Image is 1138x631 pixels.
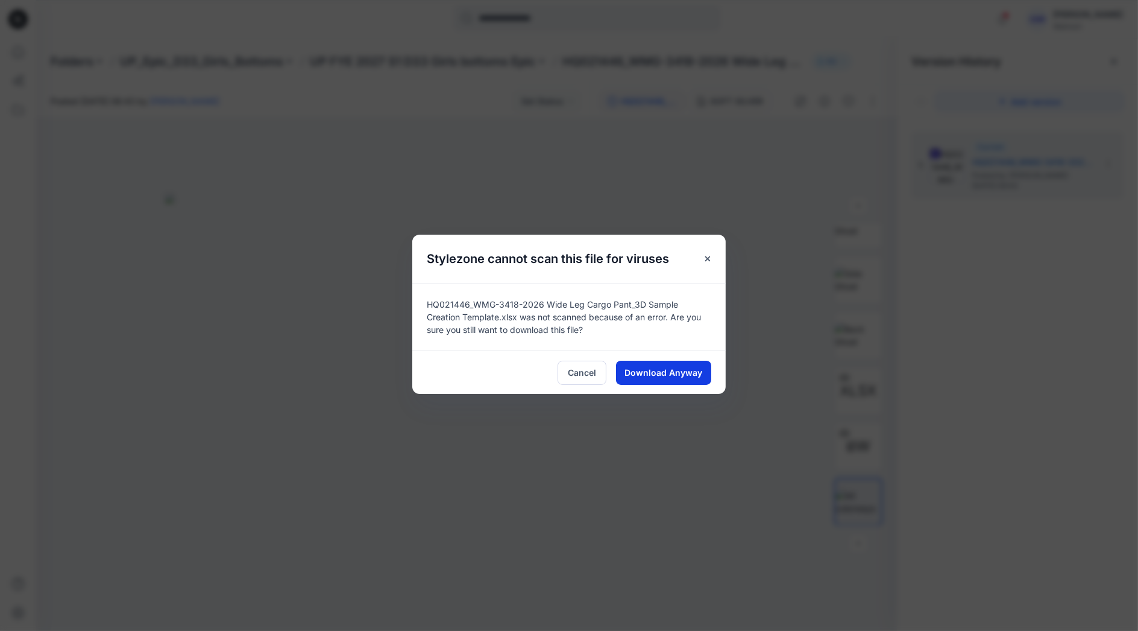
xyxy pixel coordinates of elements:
span: Download Anyway [625,366,703,379]
button: Close [697,248,718,270]
h5: Stylezone cannot scan this file for viruses [412,235,684,283]
span: Cancel [568,366,596,379]
button: Download Anyway [616,361,711,385]
div: HQ021446_WMG-3418-2026 Wide Leg Cargo Pant_3D Sample Creation Template.xlsx was not scanned becau... [412,283,726,350]
button: Cancel [558,361,606,385]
